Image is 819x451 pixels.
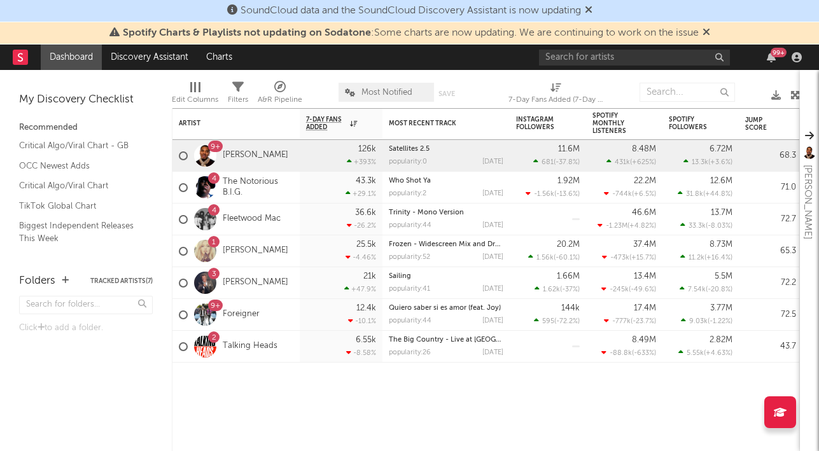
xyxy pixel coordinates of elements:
[389,222,431,229] div: popularity: 44
[389,146,430,153] a: Satellites 2.5
[688,286,706,293] span: 7.54k
[172,92,218,108] div: Edit Columns
[389,190,426,197] div: popularity: 2
[632,209,656,217] div: 46.6M
[389,146,503,153] div: Satellites 2.5
[632,159,654,166] span: +625 %
[710,336,732,344] div: 2.82M
[687,350,704,357] span: 5.55k
[634,304,656,312] div: 17.4M
[604,190,656,198] div: ( )
[542,159,554,166] span: 681
[557,177,580,185] div: 1.92M
[633,318,654,325] span: -23.7 %
[389,337,503,343] div: The Big Country - Live at The Agora, Cleveland, OH, 12/18/1978
[508,92,604,108] div: 7-Day Fans Added (7-Day Fans Added)
[508,76,604,113] div: 7-Day Fans Added (7-Day Fans Added)
[606,158,656,166] div: ( )
[640,83,735,102] input: Search...
[711,209,732,217] div: 13.7M
[19,321,153,336] div: Click to add a folder.
[482,190,503,197] div: [DATE]
[706,350,731,357] span: +4.63 %
[634,191,654,198] span: +6.5 %
[634,272,656,281] div: 13.4M
[356,240,376,249] div: 25.5k
[482,222,503,229] div: [DATE]
[557,240,580,249] div: 20.2M
[533,158,580,166] div: ( )
[223,150,288,161] a: [PERSON_NAME]
[745,212,796,227] div: 72.7
[535,285,580,293] div: ( )
[347,158,376,166] div: +393 %
[355,209,376,217] div: 36.6k
[767,52,776,62] button: 99+
[389,177,431,184] a: Who Shot Ya
[610,286,629,293] span: -245k
[526,190,580,198] div: ( )
[356,177,376,185] div: 43.3k
[356,304,376,312] div: 12.4k
[710,318,731,325] span: -1.22 %
[389,305,503,312] div: Quiero saber si es amor (feat. Joy)
[482,317,503,324] div: [DATE]
[344,285,376,293] div: +47.9 %
[556,159,578,166] span: -37.8 %
[745,180,796,195] div: 71.0
[356,336,376,344] div: 6.55k
[363,272,376,281] div: 21k
[19,120,153,135] div: Recommended
[346,349,376,357] div: -8.58 %
[241,6,581,16] span: SoundCloud data and the SoundCloud Discovery Assistant is now updating
[615,159,630,166] span: 431k
[543,286,560,293] span: 1.62k
[602,253,656,261] div: ( )
[389,177,503,184] div: Who Shot Ya
[706,254,731,261] span: +16.4 %
[708,286,731,293] span: -20.8 %
[358,145,376,153] div: 126k
[610,350,632,357] span: -88.8k
[19,199,140,213] a: TikTok Global Chart
[223,177,293,198] a: The Notorious B.I.G.
[631,254,654,261] span: +15.7 %
[389,305,501,312] a: Quiero saber si es amor (feat. Joy)
[585,6,592,16] span: Dismiss
[745,275,796,291] div: 72.2
[561,304,580,312] div: 144k
[258,76,302,113] div: A&R Pipeline
[346,190,376,198] div: +29.1 %
[348,317,376,325] div: -10.1 %
[606,223,627,230] span: -1.23M
[389,286,430,293] div: popularity: 41
[556,191,578,198] span: -13.6 %
[705,191,731,198] span: +44.8 %
[692,159,708,166] span: 13.3k
[689,318,708,325] span: 9.03k
[542,318,554,325] span: 595
[604,317,656,325] div: ( )
[562,286,578,293] span: -37 %
[123,28,699,38] span: : Some charts are now updating. We are continuing to work on the issue
[389,209,464,216] a: Trinity - Mono Version
[703,28,710,38] span: Dismiss
[745,148,796,163] div: 68.3
[634,350,654,357] span: -633 %
[710,304,732,312] div: 3.77M
[634,177,656,185] div: 22.2M
[516,116,561,131] div: Instagram Followers
[482,349,503,356] div: [DATE]
[610,254,629,261] span: -473k
[223,246,288,256] a: [PERSON_NAME]
[629,223,654,230] span: +4.82 %
[592,112,637,135] div: Spotify Monthly Listeners
[346,253,376,261] div: -4.46 %
[771,48,787,57] div: 99 +
[389,241,503,248] div: Frozen - Widescreen Mix and Drums
[123,28,371,38] span: Spotify Charts & Playlists not updating on Sodatone
[258,92,302,108] div: A&R Pipeline
[389,158,427,165] div: popularity: 0
[710,177,732,185] div: 12.6M
[710,240,732,249] div: 8.73M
